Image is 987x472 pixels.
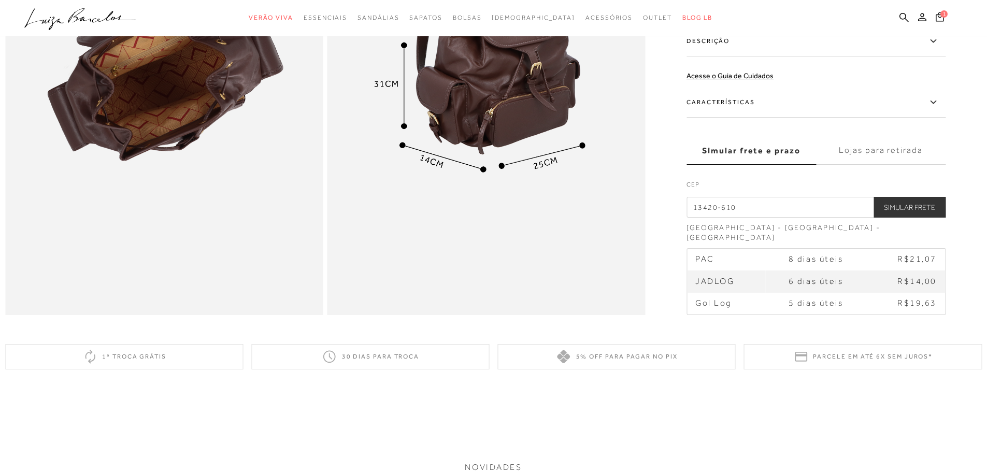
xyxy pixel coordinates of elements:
span: Gol Log [695,298,732,308]
label: Simular frete e prazo [686,136,816,164]
a: noSubCategoriesText [492,8,575,27]
div: 5% off para pagar no PIX [498,344,736,369]
a: categoryNavScreenReaderText [357,8,399,27]
label: Características [686,87,946,117]
a: categoryNavScreenReaderText [409,8,442,27]
a: categoryNavScreenReaderText [643,8,672,27]
span: 6 dias úteis [789,277,843,286]
label: Descrição [686,26,946,56]
a: categoryNavScreenReaderText [453,8,482,27]
span: BLOG LB [682,14,712,21]
a: BLOG LB [682,8,712,27]
span: Verão Viva [249,14,293,21]
span: Acessórios [585,14,633,21]
span: Bolsas [453,14,482,21]
label: CEP [686,179,946,194]
span: JADLOG [695,277,734,286]
button: 1 [933,11,947,24]
span: R$21,07 [897,254,937,264]
span: R$14,00 [897,277,937,286]
button: Simular Frete [874,197,946,218]
div: Parcele em até 6x sem juros* [744,344,982,369]
span: 1 [940,10,948,18]
a: categoryNavScreenReaderText [585,8,633,27]
span: R$19,63 [897,298,937,308]
a: categoryNavScreenReaderText [249,8,293,27]
span: Essenciais [304,14,347,21]
span: Sapatos [409,14,442,21]
span: PAC [695,254,714,264]
div: 1ª troca grátis [5,344,243,369]
span: 5 dias úteis [789,298,843,308]
span: [DEMOGRAPHIC_DATA] [492,14,575,21]
span: Sandálias [357,14,399,21]
div: [GEOGRAPHIC_DATA] - [GEOGRAPHIC_DATA] - [GEOGRAPHIC_DATA] [686,223,946,243]
label: Lojas para retirada [816,136,946,164]
span: 8 dias úteis [789,254,843,264]
span: Outlet [643,14,672,21]
div: 30 dias para troca [251,344,489,369]
a: Acesse o Guia de Cuidados [686,71,774,79]
input: CEP [686,197,946,218]
a: categoryNavScreenReaderText [304,8,347,27]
